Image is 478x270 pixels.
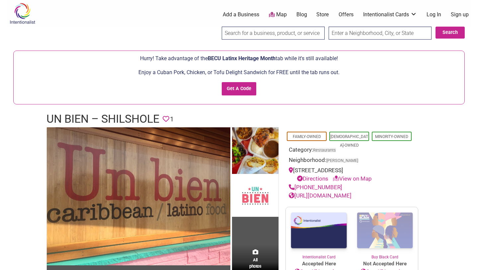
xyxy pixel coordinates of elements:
[47,127,230,265] img: Un Bien
[375,134,408,139] a: Minority-Owned
[222,82,257,96] input: Get A Code
[451,11,469,18] a: Sign up
[289,192,352,199] a: [URL][DOMAIN_NAME]
[289,156,415,166] div: Neighborhood:
[436,27,465,39] button: Search
[7,3,38,24] img: Intentionalist
[293,134,321,139] a: Family-Owned
[286,207,352,254] img: Intentionalist Card
[223,11,259,18] a: Add a Business
[46,111,159,127] h1: Un Bien – Shilshole
[427,11,441,18] a: Log In
[170,114,174,124] span: 1
[297,175,328,182] a: Directions
[326,159,358,163] span: [PERSON_NAME]
[286,207,352,260] a: Intentionalist Card
[329,27,432,40] input: Enter a Neighborhood, City, or State
[363,11,417,18] a: Intentionalist Cards
[289,184,342,191] a: [PHONE_NUMBER]
[232,127,279,176] img: Un Bien
[352,207,418,254] img: Buy Black Card
[289,146,415,156] div: Category:
[17,54,461,63] p: Hurry! Take advantage of the tab while it's still available!
[17,68,461,77] p: Enjoy a Cuban Pork, Chicken, or Tofu Delight Sandwich for FREE until the tab runs out.
[352,207,418,260] a: Buy Black Card
[208,55,276,62] span: BECU Latinx Heritage Month
[289,166,415,183] div: [STREET_ADDRESS]
[339,11,354,18] a: Offers
[330,134,368,148] a: [DEMOGRAPHIC_DATA]-Owned
[296,11,307,18] a: Blog
[286,260,352,268] span: Accepted Here
[222,27,325,40] input: Search for a business, product, or service
[333,175,372,182] a: View on Map
[269,11,287,19] a: Map
[313,148,336,153] a: Restaurants
[352,260,418,268] span: Not Accepted Here
[316,11,329,18] a: Store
